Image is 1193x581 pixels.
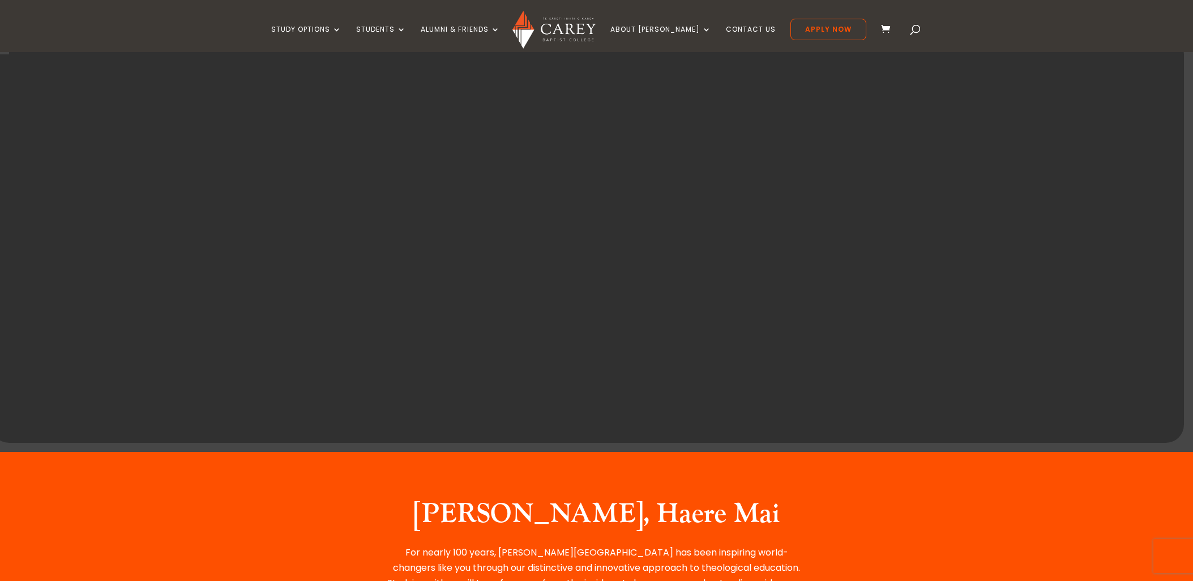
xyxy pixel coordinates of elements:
[610,25,711,52] a: About [PERSON_NAME]
[790,19,866,40] a: Apply Now
[421,25,500,52] a: Alumni & Friends
[512,11,596,49] img: Carey Baptist College
[271,25,341,52] a: Study Options
[726,25,776,52] a: Contact Us
[384,498,809,536] h2: [PERSON_NAME], Haere Mai
[356,25,406,52] a: Students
